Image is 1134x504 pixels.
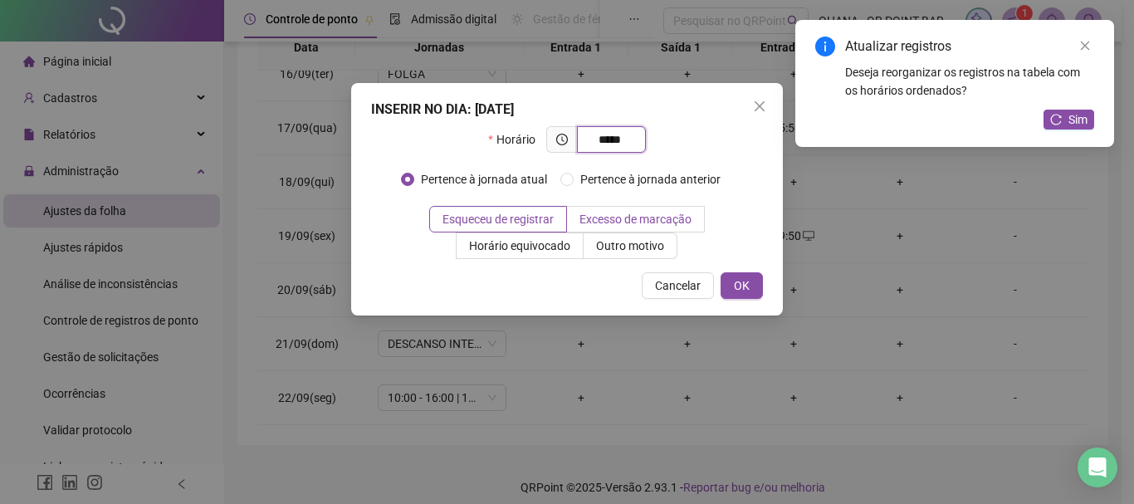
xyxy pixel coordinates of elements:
[1079,40,1091,51] span: close
[746,93,773,120] button: Close
[556,134,568,145] span: clock-circle
[753,100,766,113] span: close
[1076,37,1094,55] a: Close
[815,37,835,56] span: info-circle
[721,272,763,299] button: OK
[1044,110,1094,130] button: Sim
[371,100,763,120] div: INSERIR NO DIA : [DATE]
[469,239,570,252] span: Horário equivocado
[1078,448,1117,487] div: Open Intercom Messenger
[488,126,545,153] label: Horário
[579,213,692,226] span: Excesso de marcação
[642,272,714,299] button: Cancelar
[845,63,1094,100] div: Deseja reorganizar os registros na tabela com os horários ordenados?
[734,276,750,295] span: OK
[414,170,554,188] span: Pertence à jornada atual
[596,239,664,252] span: Outro motivo
[655,276,701,295] span: Cancelar
[574,170,727,188] span: Pertence à jornada anterior
[442,213,554,226] span: Esqueceu de registrar
[1068,110,1088,129] span: Sim
[845,37,1094,56] div: Atualizar registros
[1050,114,1062,125] span: reload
